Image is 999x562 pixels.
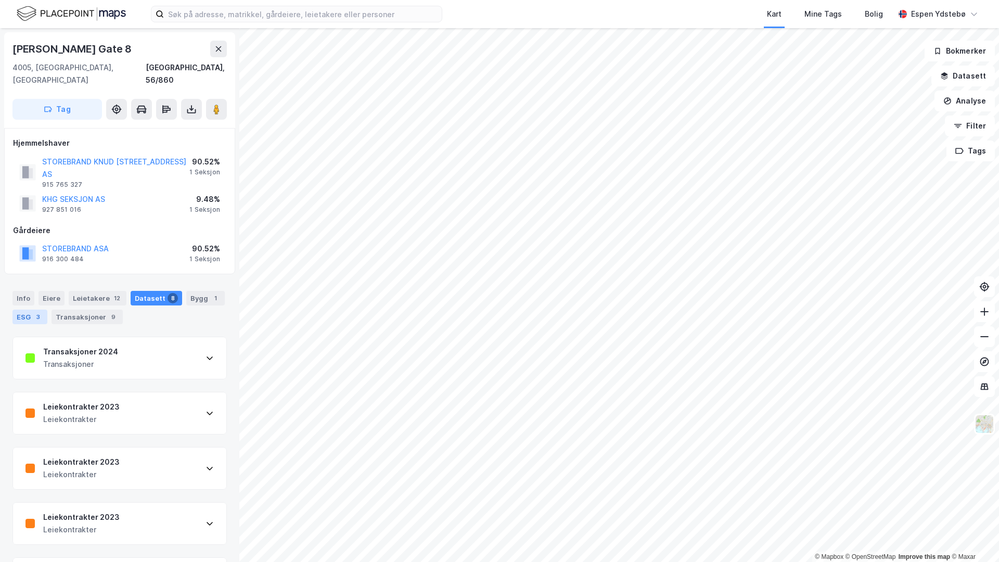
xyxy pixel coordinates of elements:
[168,293,178,303] div: 8
[911,8,966,20] div: Espen Ydstebø
[189,206,220,214] div: 1 Seksjon
[945,116,995,136] button: Filter
[899,553,950,560] a: Improve this map
[12,41,134,57] div: [PERSON_NAME] Gate 8
[815,553,843,560] a: Mapbox
[975,414,994,434] img: Z
[52,310,123,324] div: Transaksjoner
[189,255,220,263] div: 1 Seksjon
[210,293,221,303] div: 1
[947,512,999,562] div: Kontrollprogram for chat
[43,456,120,468] div: Leiekontrakter 2023
[13,137,226,149] div: Hjemmelshaver
[43,511,120,523] div: Leiekontrakter 2023
[931,66,995,86] button: Datasett
[43,523,120,536] div: Leiekontrakter
[43,346,118,358] div: Transaksjoner 2024
[767,8,782,20] div: Kart
[43,468,120,481] div: Leiekontrakter
[13,224,226,237] div: Gårdeiere
[12,291,34,305] div: Info
[17,5,126,23] img: logo.f888ab2527a4732fd821a326f86c7f29.svg
[12,61,146,86] div: 4005, [GEOGRAPHIC_DATA], [GEOGRAPHIC_DATA]
[42,181,82,189] div: 915 765 327
[189,168,220,176] div: 1 Seksjon
[186,291,225,305] div: Bygg
[131,291,182,305] div: Datasett
[33,312,43,322] div: 3
[947,512,999,562] iframe: Chat Widget
[189,193,220,206] div: 9.48%
[804,8,842,20] div: Mine Tags
[146,61,227,86] div: [GEOGRAPHIC_DATA], 56/860
[69,291,126,305] div: Leietakere
[925,41,995,61] button: Bokmerker
[946,140,995,161] button: Tags
[189,242,220,255] div: 90.52%
[108,312,119,322] div: 9
[112,293,122,303] div: 12
[846,553,896,560] a: OpenStreetMap
[12,310,47,324] div: ESG
[189,156,220,168] div: 90.52%
[39,291,65,305] div: Eiere
[934,91,995,111] button: Analyse
[43,358,118,371] div: Transaksjoner
[43,401,120,413] div: Leiekontrakter 2023
[43,413,120,426] div: Leiekontrakter
[42,255,84,263] div: 916 300 484
[42,206,81,214] div: 927 851 016
[164,6,442,22] input: Søk på adresse, matrikkel, gårdeiere, leietakere eller personer
[865,8,883,20] div: Bolig
[12,99,102,120] button: Tag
